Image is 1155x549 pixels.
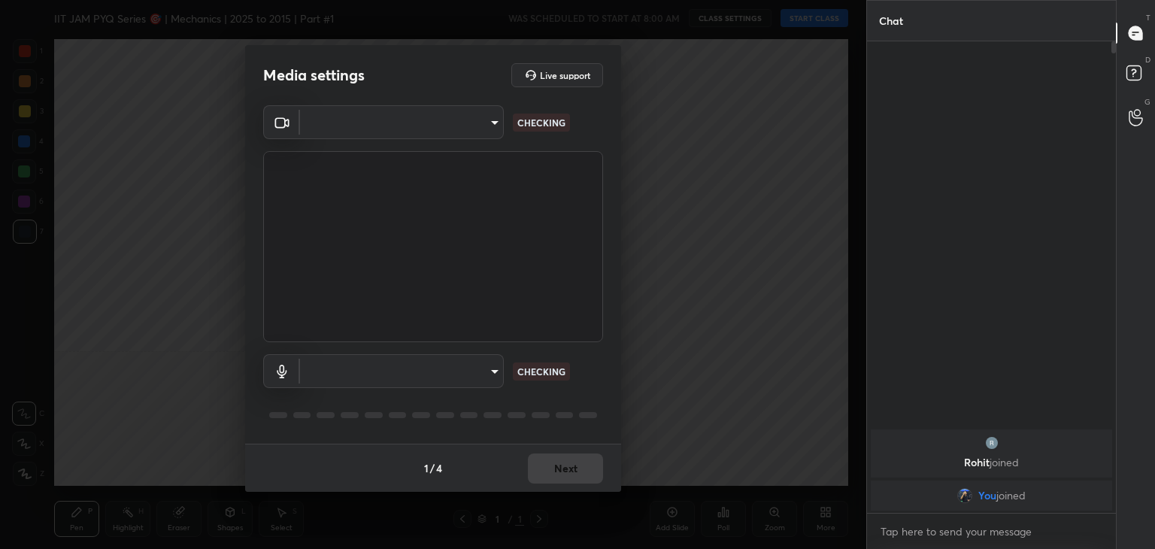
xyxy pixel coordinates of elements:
p: T [1146,12,1150,23]
h4: / [430,460,435,476]
p: G [1144,96,1150,108]
div: grid [867,426,1116,514]
img: d89acffa0b7b45d28d6908ca2ce42307.jpg [957,488,972,503]
span: You [978,490,996,502]
h2: Media settings [263,65,365,85]
span: joined [990,455,1019,469]
h4: 1 [424,460,429,476]
p: CHECKING [517,116,565,129]
p: Chat [867,1,915,41]
img: 4ecf37ae3b8b4fa89074555df213ebe7.58088636_3 [984,435,999,450]
p: Rohit [880,456,1103,469]
h5: Live support [540,71,590,80]
div: ​ [300,105,504,139]
h4: 4 [436,460,442,476]
span: joined [996,490,1026,502]
p: D [1145,54,1150,65]
div: ​ [300,354,504,388]
p: CHECKING [517,365,565,378]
